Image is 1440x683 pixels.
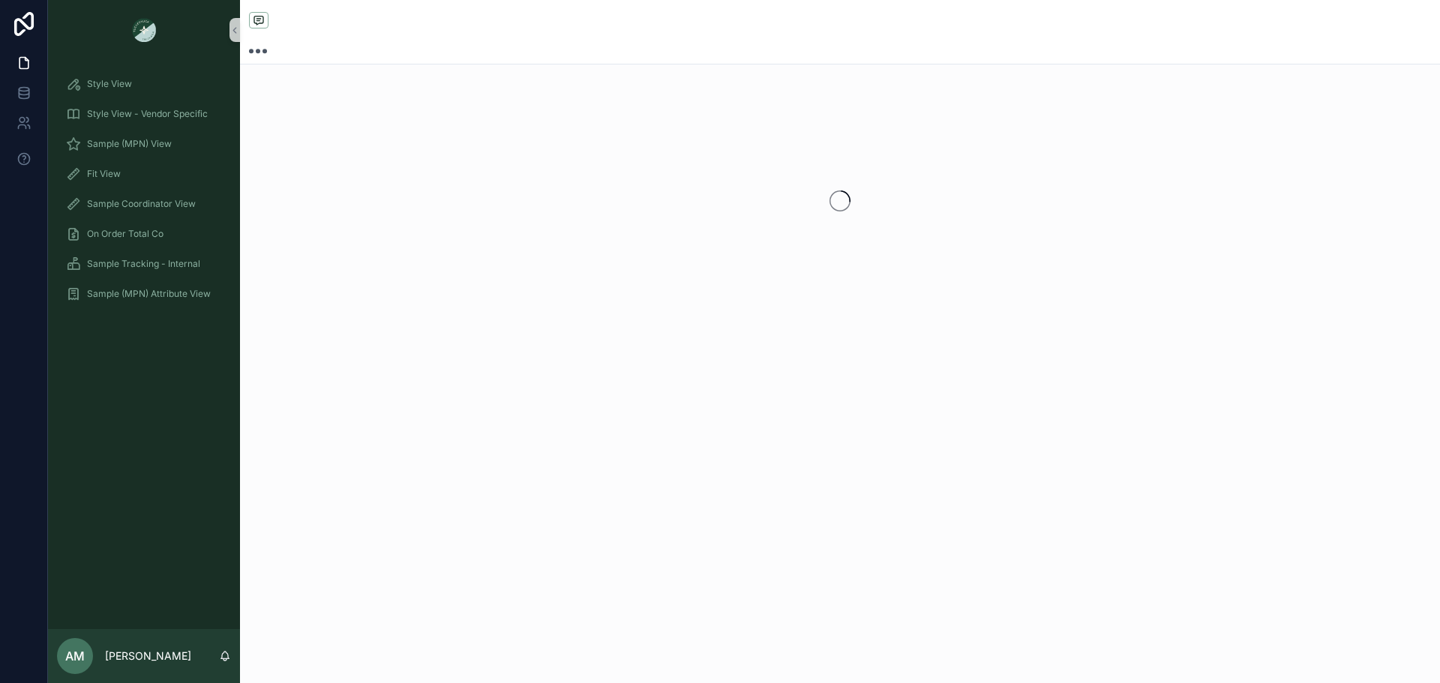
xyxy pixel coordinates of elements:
[87,168,121,180] span: Fit View
[57,160,231,187] a: Fit View
[105,649,191,664] p: [PERSON_NAME]
[57,130,231,157] a: Sample (MPN) View
[87,228,163,240] span: On Order Total Co
[87,288,211,300] span: Sample (MPN) Attribute View
[87,108,208,120] span: Style View - Vendor Specific
[57,220,231,247] a: On Order Total Co
[87,138,172,150] span: Sample (MPN) View
[57,190,231,217] a: Sample Coordinator View
[57,280,231,307] a: Sample (MPN) Attribute View
[57,250,231,277] a: Sample Tracking - Internal
[48,60,240,327] div: scrollable content
[87,258,200,270] span: Sample Tracking - Internal
[65,647,85,665] span: AM
[132,18,156,42] img: App logo
[57,100,231,127] a: Style View - Vendor Specific
[87,78,132,90] span: Style View
[87,198,196,210] span: Sample Coordinator View
[57,70,231,97] a: Style View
